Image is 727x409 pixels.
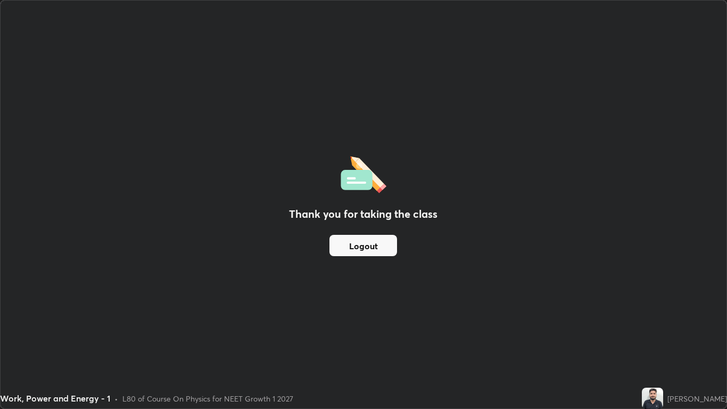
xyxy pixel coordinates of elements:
div: [PERSON_NAME] [667,393,727,404]
h2: Thank you for taking the class [289,206,437,222]
button: Logout [329,235,397,256]
img: d3357a0e3dcb4a65ad3c71fec026961c.jpg [642,388,663,409]
div: L80 of Course On Physics for NEET Growth 1 2027 [122,393,293,404]
div: • [114,393,118,404]
img: offlineFeedback.1438e8b3.svg [341,153,386,193]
